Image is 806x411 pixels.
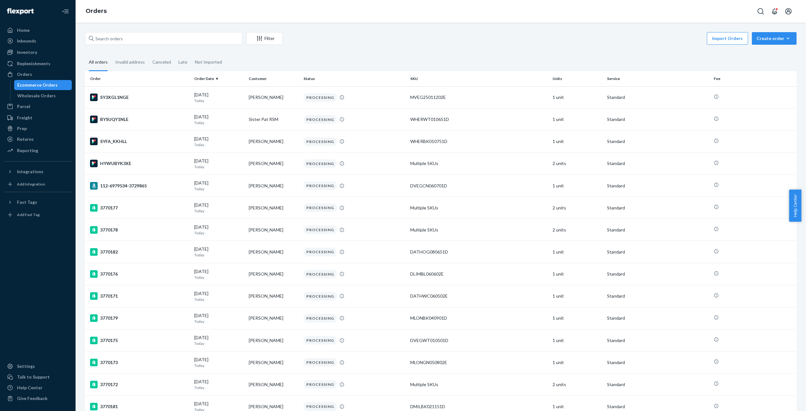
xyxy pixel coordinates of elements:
div: WHERBK010751D [410,138,548,145]
td: 1 unit [550,175,604,197]
p: Today [194,186,244,191]
p: Standard [607,227,709,233]
td: Multiple SKUs [408,374,550,396]
div: PROCESSING [304,292,337,300]
div: 3770179 [90,314,189,322]
a: Help Center [4,383,72,393]
div: PROCESSING [304,270,337,278]
div: [DATE] [194,180,244,191]
div: [DATE] [194,114,244,125]
button: Give Feedback [4,393,72,403]
td: [PERSON_NAME] [246,197,301,219]
div: Talk to Support [17,374,50,380]
p: Today [194,275,244,280]
div: Late [179,54,187,70]
td: 2 units [550,374,604,396]
div: [DATE] [194,246,244,258]
p: Standard [607,359,709,366]
div: 3770177 [90,204,189,212]
td: 1 unit [550,86,604,108]
div: 3770172 [90,381,189,388]
div: [DATE] [194,202,244,214]
p: Today [194,142,244,147]
div: Parcel [17,103,30,110]
div: 3770182 [90,248,189,256]
td: [PERSON_NAME] [246,263,301,285]
a: Replenishments [4,59,72,69]
td: [PERSON_NAME] [246,152,301,174]
div: Inbounds [17,38,36,44]
button: Import Orders [707,32,748,45]
button: Talk to Support [4,372,72,382]
div: [DATE] [194,136,244,147]
div: Fast Tags [17,199,37,205]
a: Inbounds [4,36,72,46]
td: Multiple SKUs [408,152,550,174]
td: 2 units [550,152,604,174]
div: Give Feedback [17,395,48,402]
div: [DATE] [194,92,244,103]
button: Fast Tags [4,197,72,207]
a: Ecommerce Orders [14,80,72,90]
td: [PERSON_NAME] [246,374,301,396]
div: DMILBK021151D [410,403,548,410]
button: Open account menu [782,5,795,18]
div: BYSUQY1NLE [90,116,189,123]
td: [PERSON_NAME] [246,130,301,152]
div: DVEGCN060701D [410,183,548,189]
div: Inventory [17,49,37,55]
div: Filter [247,35,282,42]
div: Wholesale Orders [17,93,56,99]
td: 1 unit [550,130,604,152]
td: 1 unit [550,329,604,351]
div: WHERWT010651D [410,116,548,123]
div: DVEGWT010501D [410,337,548,344]
div: Integrations [17,168,43,175]
div: MVEG25011202E [410,94,548,100]
div: Reporting [17,147,38,154]
div: PROCESSING [304,336,337,345]
div: PROCESSING [304,402,337,411]
div: Not Imported [195,54,222,70]
th: Units [550,71,604,86]
p: Today [194,297,244,302]
span: Chat [14,4,27,10]
span: Help Center [789,190,801,222]
button: Integrations [4,167,72,177]
p: Today [194,385,244,390]
p: Standard [607,381,709,388]
div: PROCESSING [304,181,337,190]
div: Ecommerce Orders [17,82,58,88]
div: Create order [757,35,792,42]
th: Order [85,71,192,86]
div: PROCESSING [304,115,337,124]
div: PROCESSING [304,380,337,389]
div: Add Fast Tag [17,212,40,217]
div: PROCESSING [304,358,337,367]
td: [PERSON_NAME] [246,307,301,329]
div: HYWUBYK3XE [90,160,189,167]
div: Replenishments [17,60,50,67]
div: Customer [249,76,298,81]
p: Standard [607,315,709,321]
th: Status [301,71,408,86]
p: Standard [607,205,709,211]
td: 2 units [550,219,604,241]
th: Order Date [192,71,246,86]
div: [DATE] [194,224,244,236]
div: 3770171 [90,292,189,300]
a: Settings [4,361,72,371]
p: Today [194,319,244,324]
div: SYFA_KKHLL [90,138,189,145]
div: 3770181 [90,403,189,410]
a: Reporting [4,146,72,156]
td: [PERSON_NAME] [246,351,301,374]
p: Today [194,363,244,368]
p: Standard [607,183,709,189]
p: Today [194,120,244,125]
div: MLONBK040901D [410,315,548,321]
div: 3770176 [90,270,189,278]
div: PROCESSING [304,248,337,256]
p: Today [194,98,244,103]
td: 2 units [550,197,604,219]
